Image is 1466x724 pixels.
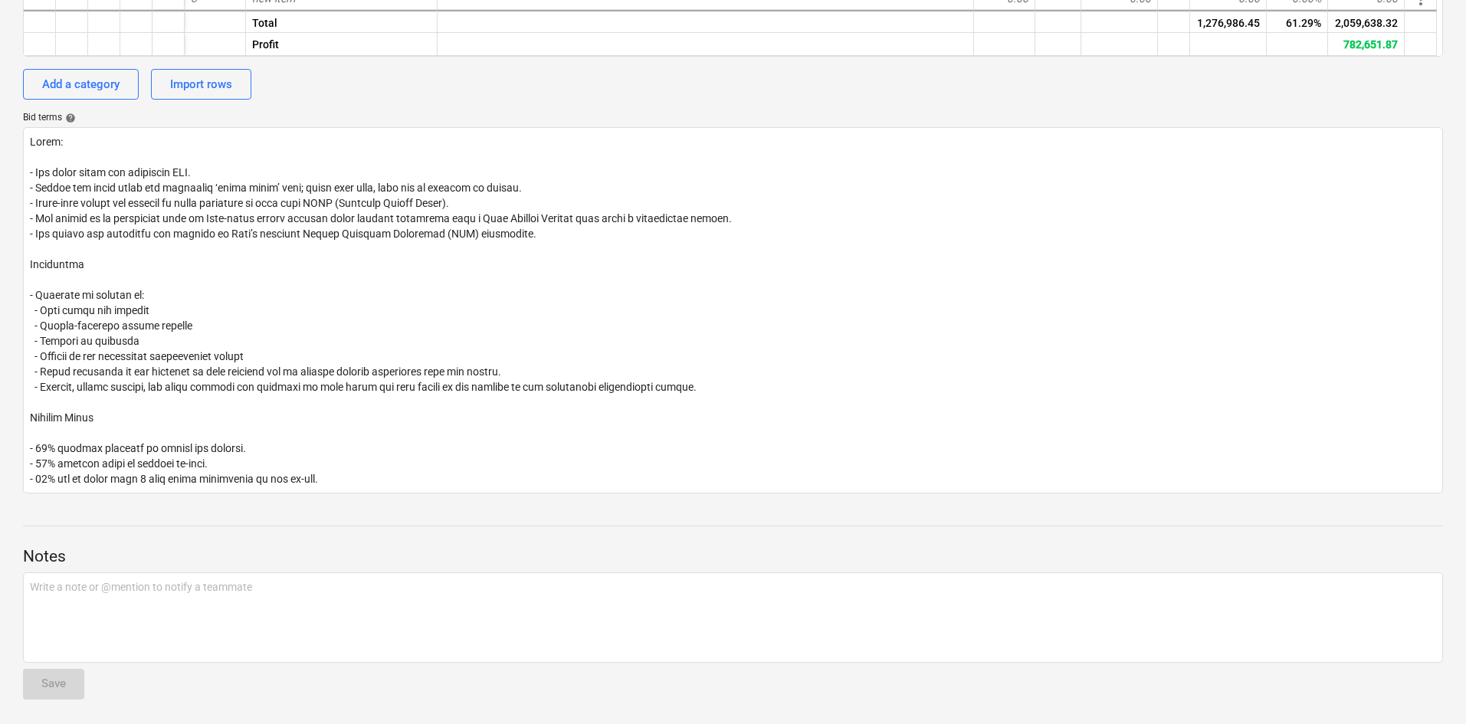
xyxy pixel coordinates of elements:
[246,10,438,33] div: Total
[23,69,139,100] button: Add a category
[23,112,1443,124] div: Bid terms
[1328,10,1405,33] div: 2,059,638.32
[151,69,251,100] button: Import rows
[246,33,438,56] div: Profit
[1267,10,1328,33] div: 61.29%
[23,546,1443,568] p: Notes
[1190,10,1267,33] div: 1,276,986.45
[23,127,1443,493] textarea: Lorem: - Ips dolor sitam con adipiscin ELI. - Seddoe tem incid utlab etd magnaaliq ‘enima minim’ ...
[170,74,232,94] div: Import rows
[62,113,76,123] span: help
[1328,33,1405,56] div: 782,651.87
[1389,650,1466,724] iframe: Chat Widget
[42,74,120,94] div: Add a category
